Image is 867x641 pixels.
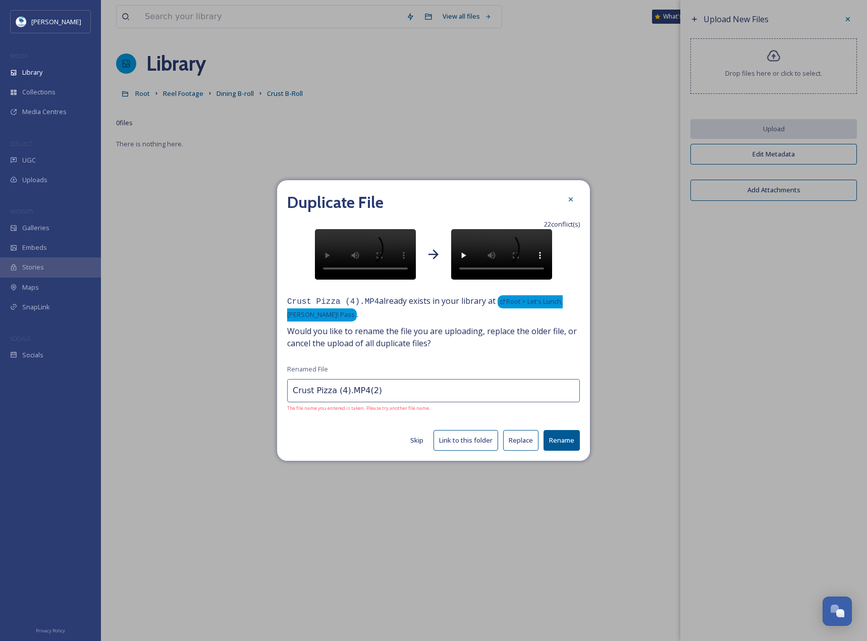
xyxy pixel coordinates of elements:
[287,379,580,402] input: My file
[22,223,49,233] span: Galleries
[22,302,50,312] span: SnapLink
[287,295,580,320] span: already exists in your library at .
[544,430,580,451] button: Rename
[503,430,538,451] button: Replace
[287,364,328,374] span: Renamed File
[22,68,42,77] span: Library
[22,155,36,165] span: UGC
[287,325,580,349] span: Would you like to rename the file you are uploading, replace the older file, or cancel the upload...
[10,207,33,215] span: WIDGETS
[10,335,30,342] span: SOCIALS
[22,87,56,97] span: Collections
[405,431,428,450] button: Skip
[22,175,47,185] span: Uploads
[287,295,563,319] a: Root > Let's Lunch, [PERSON_NAME]! Pass
[823,597,852,626] button: Open Chat
[22,350,43,360] span: Socials
[10,52,28,60] span: MEDIA
[10,140,32,147] span: COLLECT
[36,624,65,636] a: Privacy Policy
[22,243,47,252] span: Embeds
[287,190,384,215] h2: Duplicate File
[287,405,580,412] span: The file name you entered is taken. Please try another file name.
[22,262,44,272] span: Stories
[287,297,379,306] kbd: Crust Pizza (4).MP4
[433,430,498,451] button: Link to this folder
[16,17,26,27] img: download.jpeg
[22,283,39,292] span: Maps
[31,17,81,26] span: [PERSON_NAME]
[22,107,67,117] span: Media Centres
[544,220,580,229] span: 22 conflict(s)
[36,627,65,634] span: Privacy Policy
